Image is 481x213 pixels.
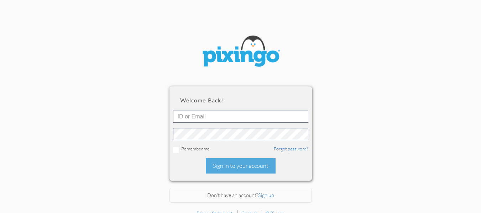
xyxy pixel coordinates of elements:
[206,158,276,174] div: Sign in to your account
[169,188,312,203] div: Don't have an account?
[173,145,308,153] div: Remember me
[274,146,308,151] a: Forgot password?
[258,192,274,198] a: Sign up
[198,32,283,72] img: pixingo logo
[173,111,308,123] input: ID or Email
[180,97,301,103] h2: Welcome back!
